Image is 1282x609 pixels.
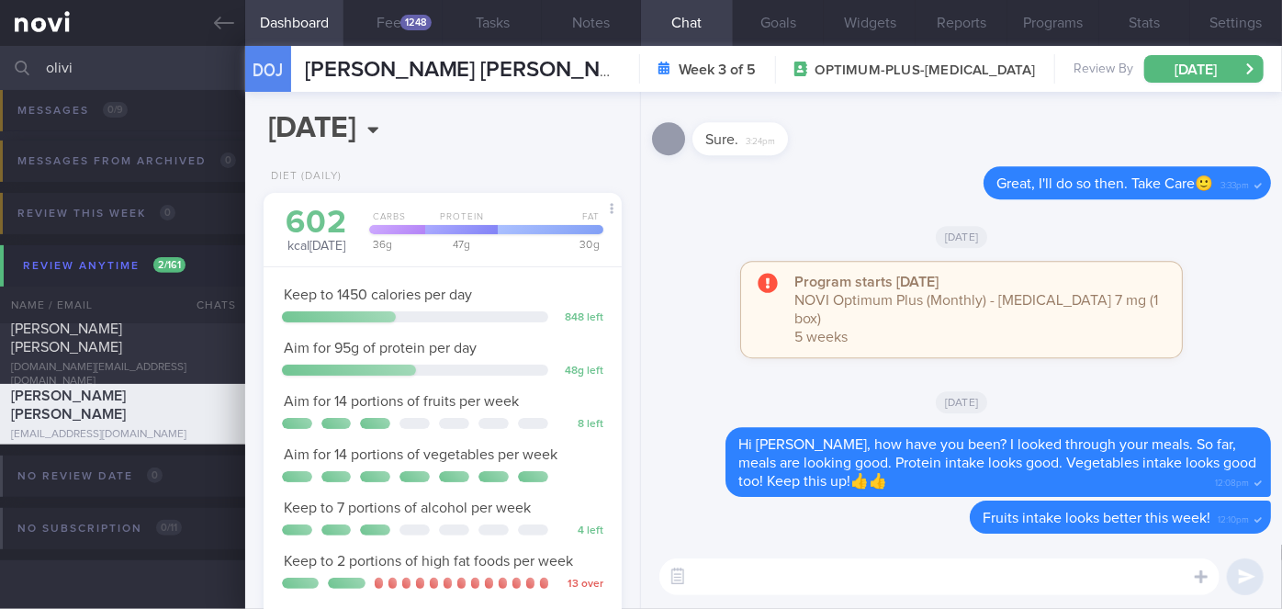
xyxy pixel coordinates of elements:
[557,311,603,325] div: 848 left
[1218,509,1249,526] span: 12:10pm
[284,554,573,569] span: Keep to 2 portions of high fat foods per week
[1215,472,1249,490] span: 12:08pm
[13,516,186,541] div: No subscription
[13,98,132,123] div: Messages
[284,288,472,302] span: Keep to 1450 calories per day
[11,428,234,442] div: [EMAIL_ADDRESS][DOMAIN_NAME]
[815,62,1036,80] span: OPTIMUM-PLUS-[MEDICAL_DATA]
[1144,55,1264,83] button: [DATE]
[13,201,180,226] div: Review this week
[936,226,988,248] span: [DATE]
[172,287,245,323] div: Chats
[11,389,126,422] span: [PERSON_NAME] [PERSON_NAME]
[794,330,848,344] span: 5 weeks
[680,61,757,79] strong: Week 3 of 5
[936,391,988,413] span: [DATE]
[794,275,939,289] strong: Program starts [DATE]
[557,578,603,592] div: 13 over
[11,321,122,355] span: [PERSON_NAME] [PERSON_NAME]
[153,257,186,273] span: 2 / 161
[1074,62,1133,78] span: Review By
[557,418,603,432] div: 8 left
[364,239,425,250] div: 36 g
[420,211,499,234] div: Protein
[284,394,519,409] span: Aim for 14 portions of fruits per week
[284,341,477,355] span: Aim for 95g of protein per day
[156,520,182,536] span: 0 / 11
[738,437,1256,489] span: Hi [PERSON_NAME], how have you been? I looked through your meals. So far, meals are looking good....
[492,239,603,250] div: 30 g
[264,170,342,184] div: Diet (Daily)
[1220,175,1249,192] span: 3:33pm
[13,149,241,174] div: Messages from Archived
[557,365,603,378] div: 48 g left
[282,207,351,255] div: kcal [DATE]
[400,15,432,30] div: 1248
[305,59,652,81] span: [PERSON_NAME] [PERSON_NAME]
[284,447,557,462] span: Aim for 14 portions of vegetables per week
[420,239,499,250] div: 47 g
[241,35,296,106] div: DOJ
[284,501,531,515] span: Keep to 7 portions of alcohol per week
[746,130,775,148] span: 3:24pm
[11,361,234,389] div: [DOMAIN_NAME][EMAIL_ADDRESS][DOMAIN_NAME]
[557,524,603,538] div: 4 left
[160,205,175,220] span: 0
[13,464,167,489] div: No review date
[282,207,351,239] div: 602
[18,254,190,278] div: Review anytime
[983,511,1210,525] span: Fruits intake looks better this week!
[705,132,738,147] span: Sure.
[220,152,236,168] span: 0
[996,176,1213,191] span: Great, I'll do so then. Take Care🙂
[103,102,128,118] span: 0 / 9
[364,211,425,234] div: Carbs
[492,211,603,234] div: Fat
[147,468,163,483] span: 0
[794,293,1158,326] span: NOVI Optimum Plus (Monthly) - [MEDICAL_DATA] 7 mg (1 box)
